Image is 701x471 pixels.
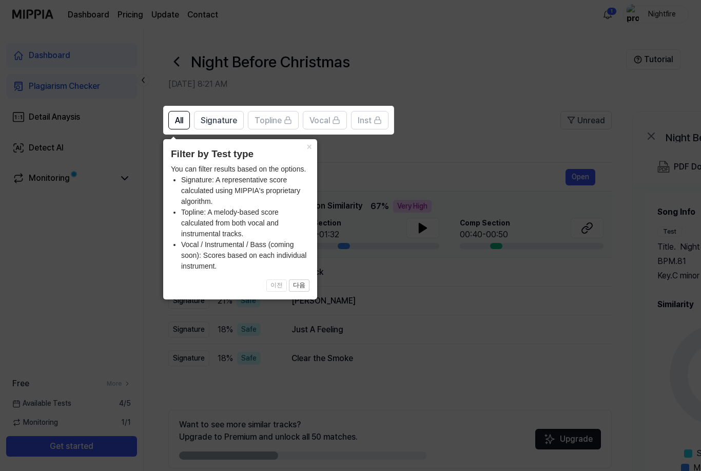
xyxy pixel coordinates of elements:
[358,115,372,127] span: Inst
[181,239,309,272] li: Vocal / Instrumental / Bass (coming soon): Scores based on each individual instrument.
[289,279,309,292] button: 다음
[309,115,330,127] span: Vocal
[248,111,299,129] button: Topline
[181,175,309,207] li: Signature: A representative score calculated using MIPPIA's proprietary algorithm.
[351,111,388,129] button: Inst
[255,115,282,127] span: Topline
[175,115,183,127] span: All
[194,111,244,129] button: Signature
[168,111,190,129] button: All
[303,111,347,129] button: Vocal
[181,207,309,239] li: Topline: A melody-based score calculated from both vocal and instrumental tracks.
[301,139,317,154] button: Close
[171,164,309,272] div: You can filter results based on the options.
[171,147,309,162] header: Filter by Test type
[201,115,237,127] span: Signature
